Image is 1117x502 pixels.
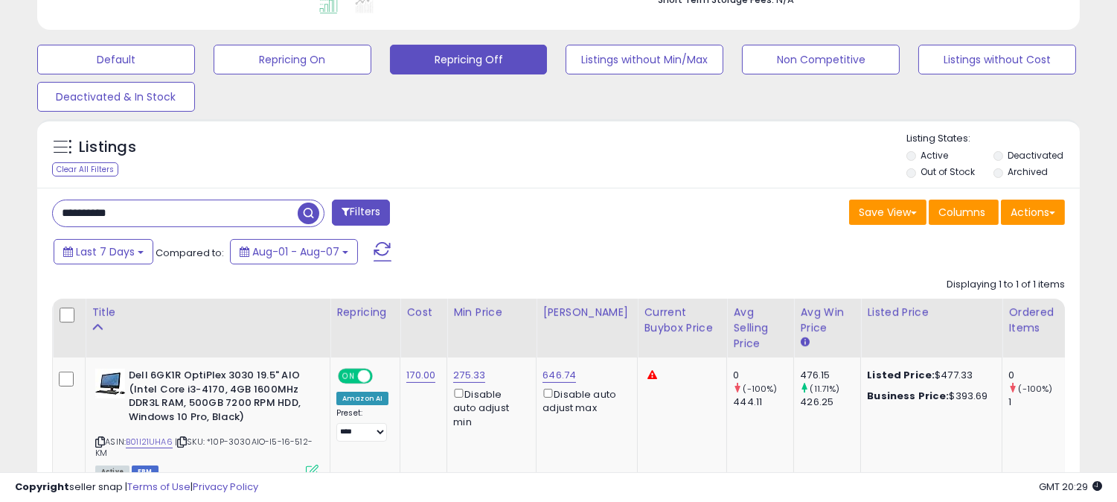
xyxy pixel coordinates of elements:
div: Amazon AI [336,392,388,405]
button: Repricing Off [390,45,548,74]
button: Columns [929,200,999,225]
div: Avg Win Price [800,305,854,336]
a: 275.33 [453,368,485,383]
div: 476.15 [800,369,860,382]
div: Preset: [336,408,388,442]
small: (11.71%) [810,383,839,395]
div: Disable auto adjust min [453,386,525,429]
span: All listings currently available for purchase on Amazon [95,466,129,478]
div: 426.25 [800,395,860,409]
div: Listed Price [867,305,996,320]
div: Title [92,305,324,320]
small: (-100%) [1018,383,1052,395]
div: Displaying 1 to 1 of 1 items [947,278,1065,292]
span: ON [339,370,358,383]
label: Archived [1008,165,1048,178]
b: Listed Price: [867,368,935,382]
div: 0 [1008,369,1069,382]
span: FBM [132,466,159,478]
small: Avg Win Price. [800,336,809,349]
span: Compared to: [156,246,224,260]
a: 170.00 [406,368,435,383]
button: Non Competitive [742,45,900,74]
span: 2025-08-15 20:29 GMT [1039,480,1102,494]
div: Avg Selling Price [733,305,787,352]
a: Privacy Policy [193,480,258,494]
label: Active [921,149,948,162]
label: Deactivated [1008,149,1063,162]
div: $393.69 [867,390,990,403]
div: Current Buybox Price [644,305,720,336]
button: Listings without Min/Max [566,45,723,74]
a: 646.74 [543,368,576,383]
div: seller snap | | [15,480,258,495]
span: Aug-01 - Aug-07 [252,244,339,259]
a: B01I21UHA6 [126,436,173,448]
button: Filters [332,200,390,226]
div: Min Price [453,305,530,320]
span: Last 7 Days [76,244,135,259]
div: [PERSON_NAME] [543,305,631,320]
button: Repricing On [214,45,371,74]
h5: Listings [79,137,136,158]
span: OFF [371,370,394,383]
div: 0 [733,369,793,382]
div: 1 [1008,395,1069,409]
button: Save View [849,200,926,225]
b: Business Price: [867,389,949,403]
b: Dell 6GK1R OptiPlex 3030 19.5" AIO (Intel Core i3-4170, 4GB 1600MHz DDR3L RAM, 500GB 7200 RPM HDD... [129,369,310,428]
div: Disable auto adjust max [543,386,626,415]
div: Repricing [336,305,394,320]
button: Default [37,45,195,74]
p: Listing States: [906,132,1080,146]
div: $477.33 [867,369,990,382]
a: Terms of Use [127,480,191,494]
div: Cost [406,305,441,320]
small: (-100%) [743,383,777,395]
span: | SKU: *10P-3030AIO-I5-16-512-KM [95,436,313,458]
button: Deactivated & In Stock [37,82,195,112]
button: Last 7 Days [54,239,153,264]
strong: Copyright [15,480,69,494]
div: Ordered Items [1008,305,1063,336]
button: Actions [1001,200,1065,225]
button: Aug-01 - Aug-07 [230,239,358,264]
div: Clear All Filters [52,162,118,177]
div: 444.11 [733,395,793,409]
button: Listings without Cost [918,45,1076,74]
img: 41pm6od9MHL._SL40_.jpg [95,369,125,398]
label: Out of Stock [921,165,975,178]
span: Columns [938,205,985,220]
